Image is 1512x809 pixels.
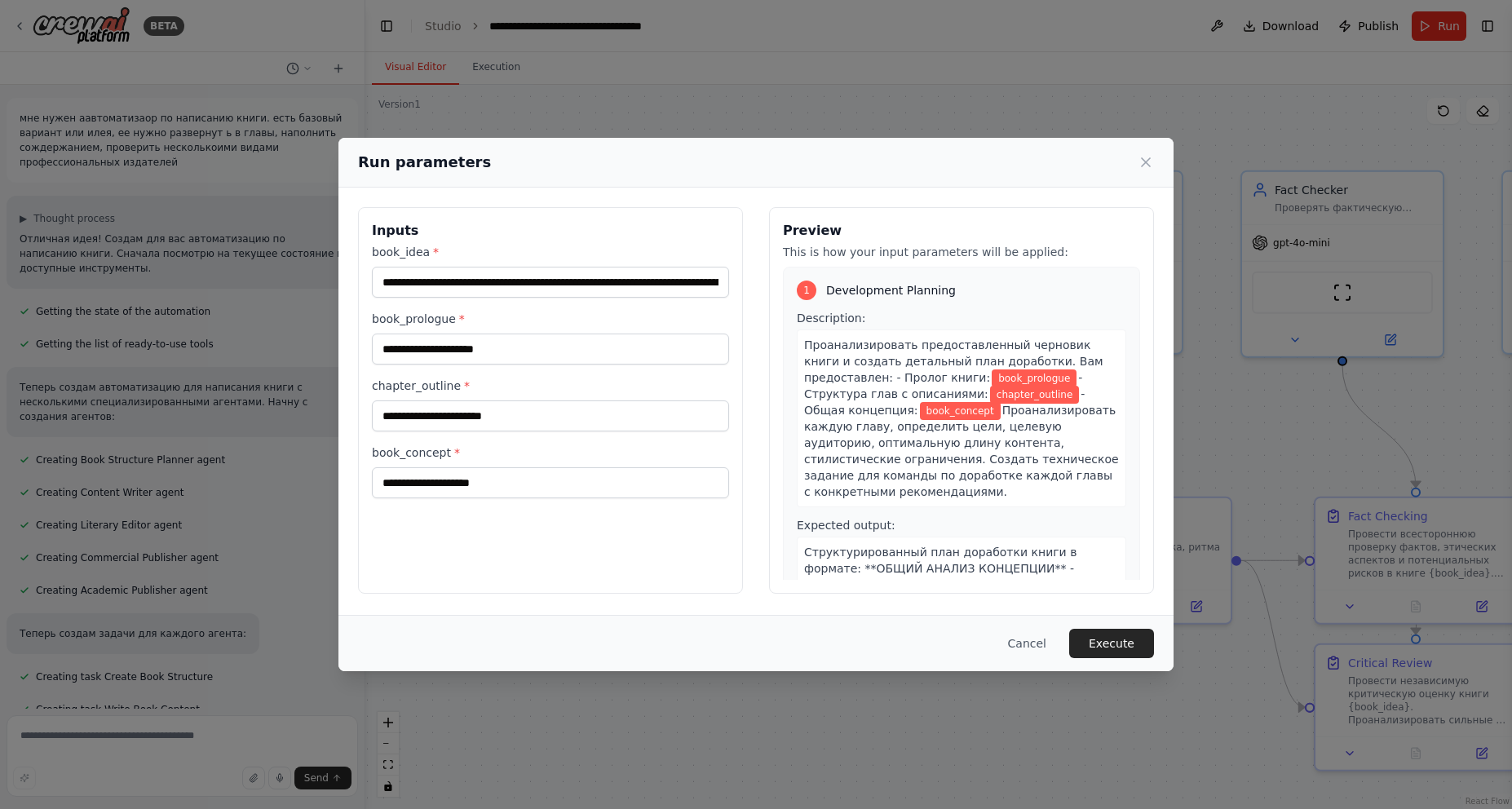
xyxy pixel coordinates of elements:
span: Проанализировать предоставленный черновик книги и создать детальный план доработки. Вам предостав... [804,338,1103,384]
span: Структурированный план доработки книги в формате: **ОБЩИЙ АНАЛИЗ КОНЦЕПЦИИ** - Оценка концепции и... [804,546,1116,705]
h2: Run parameters [358,151,491,174]
span: - Структура глав с описаниями: [804,371,1082,400]
h3: Inputs [372,221,729,241]
span: - Общая концепция: [804,387,1085,417]
h3: Preview [783,221,1140,241]
label: book_prologue [372,311,729,327]
span: Variable: chapter_outline [990,386,1080,404]
span: Development Planning [826,282,956,298]
span: Variable: book_concept [920,402,1001,420]
button: Execute [1069,629,1154,658]
span: Description: [797,312,865,325]
div: 1 [797,281,816,300]
label: book_idea [372,244,729,260]
span: Variable: book_prologue [992,369,1077,387]
button: Cancel [995,629,1059,658]
label: book_concept [372,444,729,461]
span: Expected output: [797,519,895,532]
span: Проанализировать каждую главу, определить цели, целевую аудиторию, оптимальную длину контента, ст... [804,404,1119,498]
label: chapter_outline [372,378,729,394]
p: This is how your input parameters will be applied: [783,244,1140,260]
